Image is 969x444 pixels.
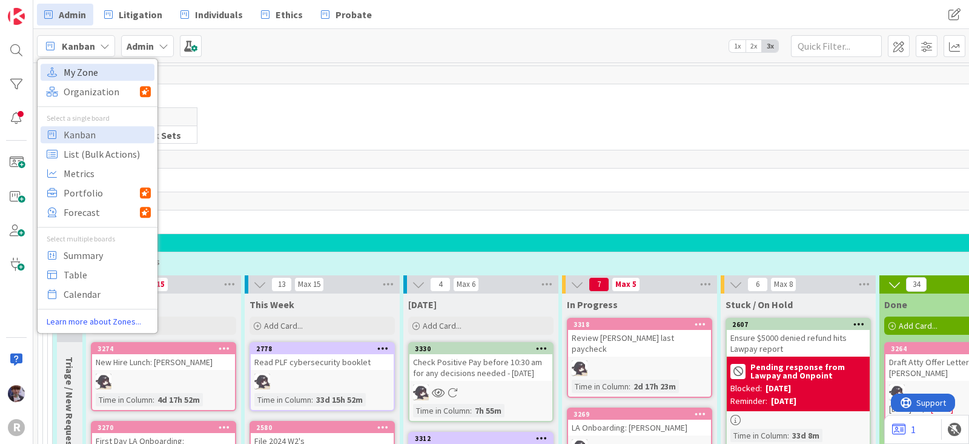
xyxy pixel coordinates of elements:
div: KN [92,374,235,389]
span: Kanban [62,39,95,53]
div: 2607 [732,320,870,329]
span: : [470,404,472,417]
span: My Zone [64,63,151,81]
span: Done [884,298,907,311]
span: This Week [250,298,294,311]
div: 3330 [415,345,552,353]
div: 2778 [256,345,394,353]
div: 3312 [415,434,552,443]
span: Ethics [276,7,303,22]
div: Reminder: [730,395,767,408]
input: Quick Filter... [791,35,882,57]
span: 2x [746,40,762,52]
span: Add Card... [423,320,461,331]
div: 3330 [409,343,552,354]
a: Kanban [41,126,154,143]
div: KN [409,385,552,400]
img: KN [96,374,111,389]
a: 1 [892,422,916,437]
img: ML [8,385,25,402]
div: LA Onboarding: [PERSON_NAME] [568,420,711,436]
a: Metrics [41,165,154,182]
a: Calendar [41,286,154,303]
div: 2778Read PLF cybersecurity booklet [251,343,394,370]
a: Ethics [254,4,310,25]
div: Time in Column [730,429,787,442]
div: 2607Ensure $5000 denied refund hits Lawpay report [727,319,870,357]
span: Portfolio [64,184,140,202]
a: Litigation [97,4,170,25]
div: 2d 17h 23m [630,380,679,393]
span: Add Card... [264,320,303,331]
a: Probate [314,4,379,25]
span: 7 [589,277,609,292]
span: Summary [64,246,151,264]
div: 2580 [256,423,394,432]
div: Select multiple boards [38,234,157,244]
div: 2607 [727,319,870,330]
span: Metrics [64,164,151,183]
div: 3318Review [PERSON_NAME] last paycheck [568,319,711,357]
div: 33d 15h 52m [313,393,366,406]
div: KN [251,374,394,389]
div: 7h 55m [472,404,504,417]
div: KN [568,360,711,376]
span: Today [408,298,437,311]
div: 3330Check Positive Pay before 10:30 am for any decisions needed - [DATE] [409,343,552,381]
div: [DATE] [766,382,791,395]
div: 33d 8m [789,429,822,442]
span: Organization [64,82,140,101]
a: Individuals [173,4,250,25]
div: Max 15 [298,281,320,288]
span: List (Bulk Actions) [64,145,151,163]
a: Forecast [41,204,154,221]
div: Check Positive Pay before 10:30 am for any decisions needed - [DATE] [409,354,552,381]
span: : [629,380,630,393]
span: Forecast [64,203,140,221]
div: 4d 17h 52m [154,393,203,406]
span: Litigation [119,7,162,22]
a: Learn more about Zones... [38,315,157,328]
div: 3270 [92,422,235,433]
a: Organization [41,83,154,100]
span: [DATE] [889,403,911,415]
span: 3x [762,40,778,52]
span: Table [64,266,151,284]
div: 3318 [568,319,711,330]
div: Select a single board [38,113,157,124]
span: : [311,393,313,406]
span: Kanban [64,126,151,144]
div: [DATE] [771,395,796,408]
span: Stuck / On Hold [726,298,793,311]
span: 34 [906,277,927,292]
span: In Progress [567,298,618,311]
div: R [8,419,25,436]
img: Visit kanbanzone.com [8,8,25,25]
div: 3318 [574,320,711,329]
img: KN [413,385,429,400]
a: Admin [37,4,93,25]
span: Calendar [64,285,151,303]
div: 3269 [574,410,711,419]
div: Time in Column [96,393,153,406]
div: Ensure $5000 denied refund hits Lawpay report [727,330,870,357]
div: Read PLF cybersecurity booklet [251,354,394,370]
div: Review [PERSON_NAME] last paycheck [568,330,711,357]
span: 1x [729,40,746,52]
b: Admin [127,40,154,52]
div: Max 6 [457,281,475,288]
span: Admin [59,7,86,22]
img: KN [254,374,270,389]
span: 6 [747,277,768,292]
img: KN [572,360,587,376]
span: Support [25,2,55,16]
a: Table [41,266,154,283]
span: Add Card... [899,320,938,331]
div: Time in Column [413,404,470,417]
div: 3312 [409,433,552,444]
div: 3269 [568,409,711,420]
div: Blocked: [730,382,762,395]
a: List (Bulk Actions) [41,146,154,163]
div: Max 5 [615,281,637,288]
b: Pending response from Lawpay and Onpoint [750,363,866,380]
